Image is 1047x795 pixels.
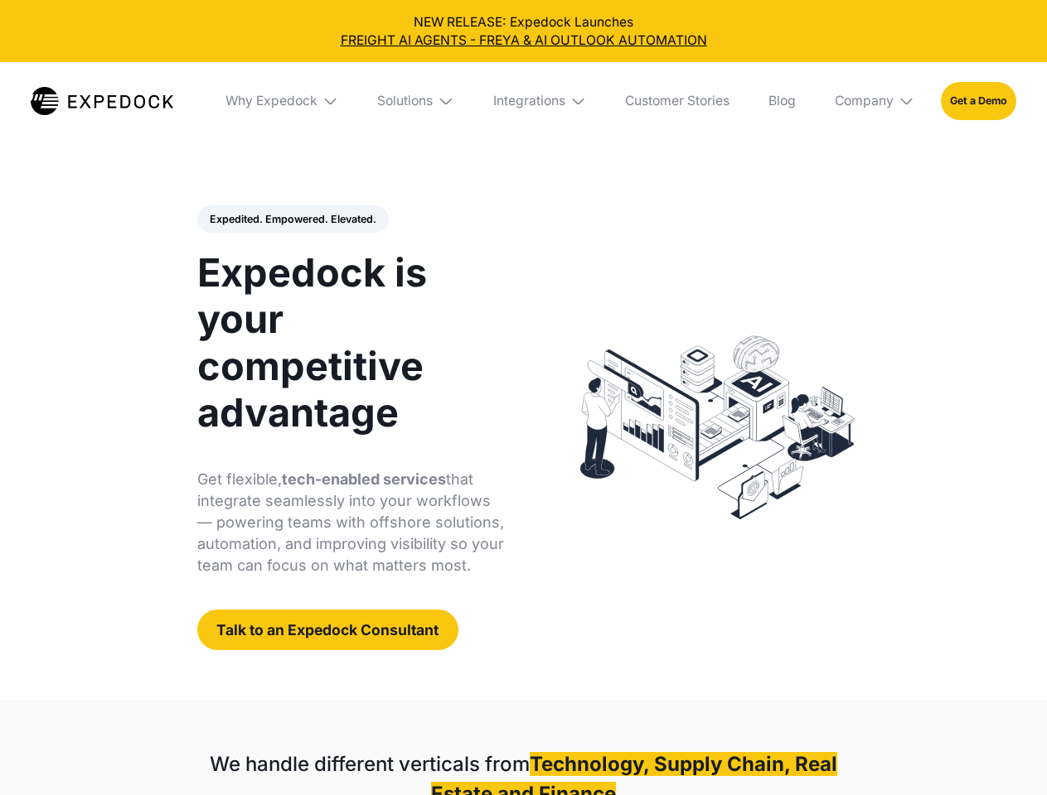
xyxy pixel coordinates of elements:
div: Integrations [480,62,599,140]
div: Why Expedock [225,93,317,109]
a: FREIGHT AI AGENTS - FREYA & AI OUTLOOK AUTOMATION [13,31,1035,50]
h1: Expedock is your competitive advantage [197,249,505,436]
iframe: Chat Widget [964,715,1047,795]
div: Why Expedock [212,62,351,140]
strong: tech-enabled services [282,470,446,488]
div: Company [822,62,928,140]
div: Solutions [365,62,468,140]
p: Get flexible, that integrate seamlessly into your workflows — powering teams with offshore soluti... [197,469,505,576]
a: Talk to an Expedock Consultant [197,609,458,650]
div: Integrations [493,93,565,109]
div: Solutions [377,93,433,109]
div: NEW RELEASE: Expedock Launches [13,13,1035,50]
a: Blog [755,62,808,140]
a: Get a Demo [941,82,1016,119]
strong: We handle different verticals from [210,752,530,776]
a: Customer Stories [612,62,742,140]
div: Company [835,93,894,109]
